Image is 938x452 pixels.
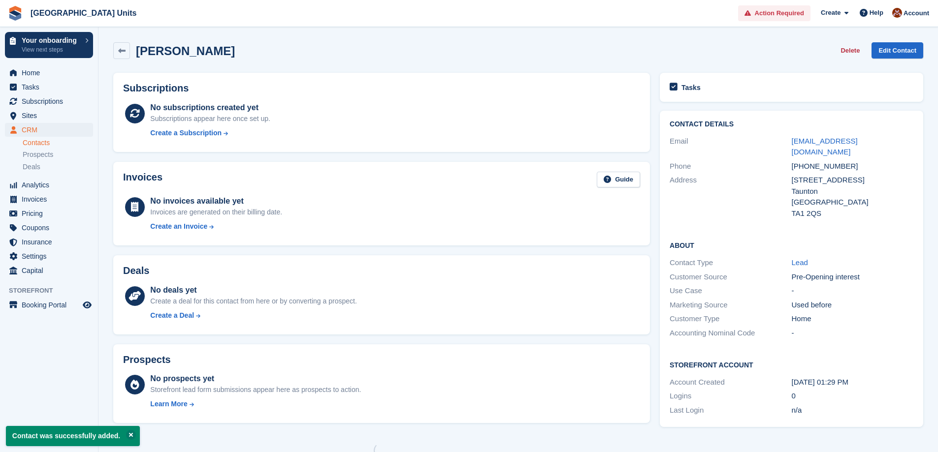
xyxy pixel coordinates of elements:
div: Create a Deal [150,310,194,321]
div: Use Case [670,285,791,297]
div: Taunton [792,186,913,197]
p: Your onboarding [22,37,80,44]
a: Edit Contact [872,42,923,59]
a: [GEOGRAPHIC_DATA] Units [27,5,140,21]
div: No subscriptions created yet [150,102,270,114]
a: menu [5,94,93,108]
img: stora-icon-8386f47178a22dfd0bd8f6a31ec36ba5ce8667c1dd55bd0f319d3a0aa187defe.svg [8,6,23,21]
span: Analytics [22,178,81,192]
span: Coupons [22,221,81,235]
h2: Storefront Account [670,360,913,369]
div: Used before [792,300,913,311]
div: [PHONE_NUMBER] [792,161,913,172]
div: Phone [670,161,791,172]
span: Pricing [22,207,81,220]
a: Create a Subscription [150,128,270,138]
div: 0 [792,391,913,402]
a: Action Required [738,5,810,22]
button: Delete [837,42,864,59]
span: Storefront [9,286,98,296]
div: Subscriptions appear here once set up. [150,114,270,124]
span: Settings [22,249,81,263]
div: Last Login [670,405,791,416]
div: Email [670,136,791,158]
div: No invoices available yet [150,195,282,207]
span: Booking Portal [22,298,81,312]
div: n/a [792,405,913,416]
span: Capital [22,264,81,277]
div: Accounting Nominal Code [670,328,791,339]
a: Create a Deal [150,310,356,321]
div: No prospects yet [150,373,361,385]
h2: Deals [123,265,149,276]
div: Marketing Source [670,300,791,311]
p: Contact was successfully added. [6,426,140,446]
a: Prospects [23,150,93,160]
h2: [PERSON_NAME] [136,44,235,58]
a: Your onboarding View next steps [5,32,93,58]
div: Logins [670,391,791,402]
span: Invoices [22,192,81,206]
h2: Prospects [123,354,171,365]
div: [DATE] 01:29 PM [792,377,913,388]
span: Insurance [22,235,81,249]
a: menu [5,249,93,263]
div: Learn More [150,399,187,409]
div: - [792,328,913,339]
span: CRM [22,123,81,137]
a: Lead [792,258,808,267]
a: Guide [597,172,640,188]
p: View next steps [22,45,80,54]
div: [GEOGRAPHIC_DATA] [792,197,913,208]
a: Preview store [81,299,93,311]
div: Pre-Opening interest [792,271,913,283]
h2: Tasks [681,83,701,92]
span: Home [22,66,81,80]
a: [EMAIL_ADDRESS][DOMAIN_NAME] [792,137,858,156]
a: menu [5,207,93,220]
a: menu [5,66,93,80]
a: menu [5,80,93,94]
span: Create [821,8,841,18]
a: Deals [23,162,93,172]
span: Action Required [755,8,804,18]
div: - [792,285,913,297]
span: Tasks [22,80,81,94]
div: Storefront lead form submissions appear here as prospects to action. [150,385,361,395]
a: menu [5,264,93,277]
div: No deals yet [150,284,356,296]
div: Contact Type [670,257,791,269]
div: Address [670,175,791,219]
div: Customer Type [670,313,791,325]
a: Create an Invoice [150,221,282,232]
span: Account [904,8,929,18]
div: [STREET_ADDRESS] [792,175,913,186]
a: menu [5,298,93,312]
span: Deals [23,162,40,172]
span: Subscriptions [22,94,81,108]
div: Customer Source [670,271,791,283]
div: Invoices are generated on their billing date. [150,207,282,217]
a: menu [5,192,93,206]
h2: Contact Details [670,121,913,128]
h2: Invoices [123,172,162,188]
span: Help [870,8,883,18]
span: Prospects [23,150,53,159]
a: menu [5,221,93,235]
a: menu [5,235,93,249]
div: Account Created [670,377,791,388]
a: menu [5,178,93,192]
h2: About [670,240,913,250]
img: Laura Clinnick [892,8,902,18]
a: menu [5,109,93,122]
a: menu [5,123,93,137]
div: Create a deal for this contact from here or by converting a prospect. [150,296,356,306]
div: Home [792,313,913,325]
a: Learn More [150,399,361,409]
span: Sites [22,109,81,122]
h2: Subscriptions [123,83,640,94]
div: TA1 2QS [792,208,913,219]
div: Create an Invoice [150,221,207,232]
a: Contacts [23,138,93,148]
div: Create a Subscription [150,128,222,138]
